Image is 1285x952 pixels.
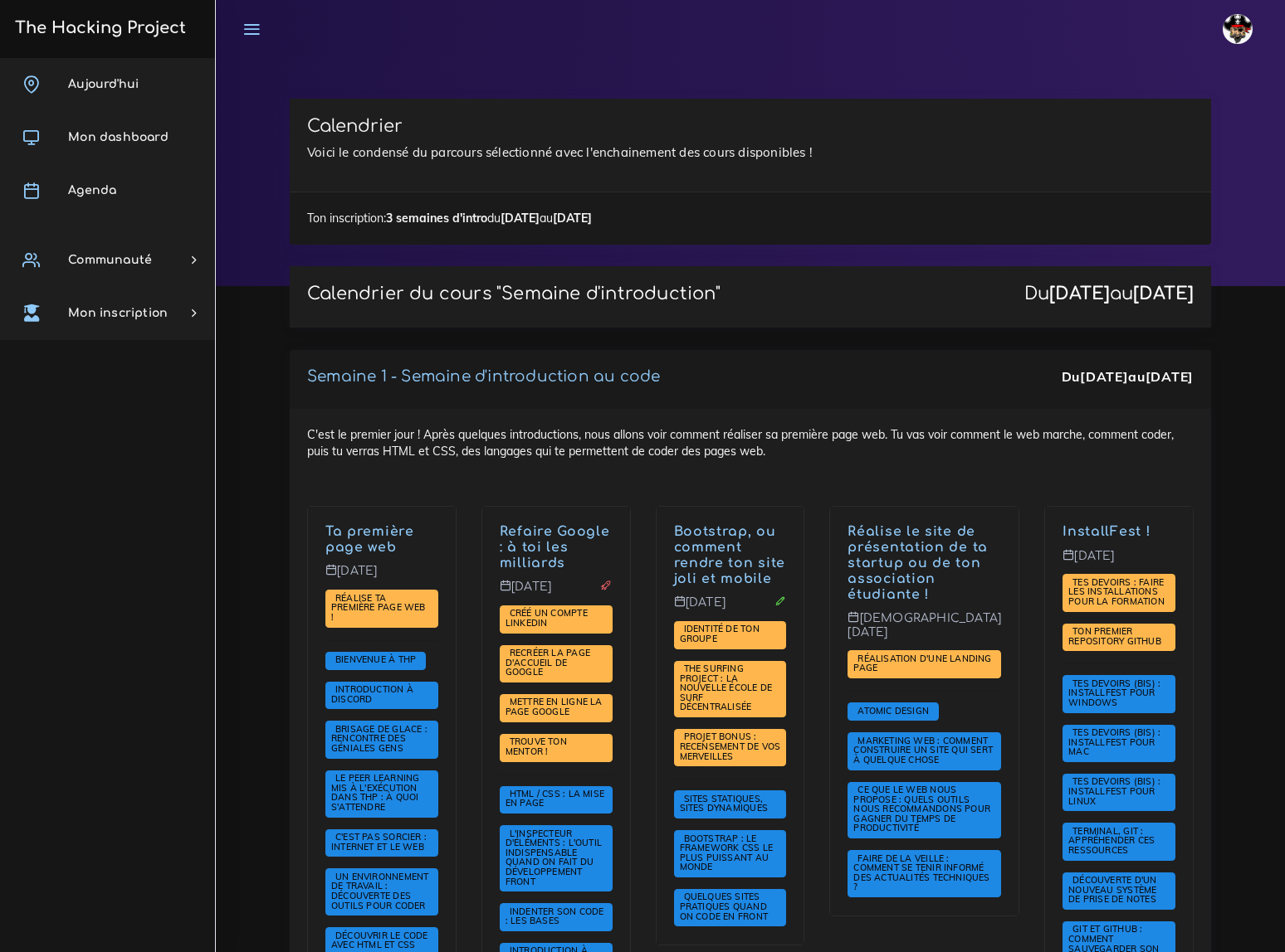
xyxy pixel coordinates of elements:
[680,731,781,761] span: PROJET BONUS : recensement de vos merveilles
[848,702,939,721] span: Tu vas voir comment penser composants quand tu fais des pages web.
[600,580,612,591] i: Projet à rendre ce jour-là
[68,131,169,143] span: Mon dashboard
[1062,367,1194,386] div: Du au
[325,524,438,556] p: C'est le premier jour ! Après quelques introductions, nous allons voir comment réaliser sa premiè...
[853,736,993,766] a: Marketing web : comment construire un site qui sert à quelque chose
[325,770,438,818] span: Nous verrons comment survivre avec notre pédagogie révolutionnaire
[325,524,414,555] a: Ta première page web
[506,789,604,810] a: HTML / CSS : la mise en page
[848,732,1001,770] span: Marketing web : comment construire un site qui sert à quelque chose
[1063,823,1175,860] span: Nous allons t'expliquer comment appréhender ces puissants outils.
[331,872,430,912] a: Un environnement de travail : découverte des outils pour coder
[1080,368,1128,385] strong: [DATE]
[331,683,413,705] span: Introduction à Discord
[1063,574,1175,611] span: Nous allons te donner des devoirs pour le weekend : faire en sorte que ton ordinateur soit prêt p...
[674,889,787,926] span: Pour avoir des sites jolis, ce n'est pas que du bon sens et du feeling. Il suffit d'utiliser quel...
[1068,625,1165,647] span: Ton premier repository GitHub
[1068,576,1169,607] span: Tes devoirs : faire les installations pour la formation
[1146,368,1194,385] strong: [DATE]
[1068,874,1160,905] span: Découverte d'un nouveau système de prise de notes
[331,653,420,665] span: Bienvenue à THP
[674,661,787,718] span: Tu vas devoir refaire la page d'accueil de The Surfing Project, une école de code décentralisée. ...
[331,832,428,853] a: C'est pas sorcier : internet et le web
[325,829,438,857] span: Nous allons voir ensemble comment internet marche, et comment fonctionne une page web quand tu cl...
[680,731,781,762] a: PROJET BONUS : recensement de vos merveilles
[506,828,602,887] span: L'inspecteur d'éléments : l'outil indispensable quand on fait du développement front
[848,611,1001,652] p: [DEMOGRAPHIC_DATA][DATE]
[1223,14,1253,44] img: avatar
[68,78,139,90] span: Aujourd'hui
[1068,875,1160,906] a: Découverte d'un nouveau système de prise de notes
[680,891,772,921] span: Quelques sites pratiques quand on code en front
[331,831,428,852] span: C'est pas sorcier : internet et le web
[500,524,610,571] a: Refaire Google : à toi les milliards
[1063,549,1175,576] p: [DATE]
[325,682,438,710] span: Pour cette session, nous allons utiliser Discord, un puissant outil de gestion de communauté. Nou...
[331,871,430,911] span: Un environnement de travail : découverte des outils pour coder
[848,782,1001,839] span: La première fois que j'ai découvert Zapier, ma vie a changé. Dans cette ressource, nous allons te...
[1068,826,1155,857] a: Terminal, Git : appréhender ces ressources
[331,930,428,952] a: Découvrir le code avec HTML et CSS
[501,211,540,226] strong: [DATE]
[853,852,989,893] a: Faire de la veille : comment se tenir informé des actualités techniques ?
[307,143,1194,163] p: Voici le condensé du parcours sélectionné avec l'enchainement des cours disponibles !
[1068,775,1160,806] span: Tes devoirs (bis) : Installfest pour Linux
[1063,774,1175,811] span: Il est temps de faire toutes les installations nécéssaire au bon déroulement de ta formation chez...
[680,833,773,873] a: Bootstrap : le framework CSS le plus puissant au monde
[10,19,186,37] h3: The Hacking Project
[848,850,1001,897] span: Maintenant que tu sais coder, nous allons te montrer quelques site sympathiques pour se tenir au ...
[307,116,1194,137] h3: Calendrier
[1068,726,1160,757] span: Tes devoirs (bis) : Installfest pour MAC
[506,736,567,757] span: Trouve ton mentor !
[506,697,603,718] a: Mettre en ligne la page Google
[506,647,590,678] span: Recréer la page d'accueil de Google
[553,211,592,226] strong: [DATE]
[506,608,588,629] a: Créé un compte LinkedIn
[331,654,420,666] a: Bienvenue à THP
[68,184,116,197] span: Agenda
[674,830,787,877] span: Tu vas voir comment faire marcher Bootstrap, le framework CSS le plus populaire au monde qui te p...
[500,786,613,814] span: Maintenant que tu sais faire des pages basiques, nous allons te montrer comment faire de la mise ...
[1049,284,1110,304] strong: [DATE]
[307,284,721,304] p: Calendrier du cours "Semaine d'introduction"
[325,564,438,590] p: [DATE]
[680,891,772,922] a: Quelques sites pratiques quand on code en front
[1063,524,1175,540] p: Journée InstallFest - Git & Github
[853,653,991,674] span: Réalisation d'une landing page
[500,580,613,606] p: [DATE]
[1063,675,1175,712] span: Nous allons te montrer comment mettre en place WSL 2 sur ton ordinateur Windows 10. Ne le fait pa...
[386,211,487,226] strong: 3 semaines d'intro
[853,784,990,834] a: Ce que le web nous propose : quels outils nous recommandons pour gagner du temps de productivité
[680,793,772,814] span: Sites statiques, sites dynamiques
[290,192,1211,244] div: Ton inscription: du au
[307,368,660,385] a: Semaine 1 - Semaine d'introduction au code
[506,906,604,928] a: Indenter son code : les bases
[325,868,438,916] span: Comment faire pour coder son premier programme ? Nous allons te montrer les outils pour pouvoir f...
[1024,284,1194,304] div: Du au
[1063,624,1175,652] span: Pour ce projet, nous allons te proposer d'utiliser ton nouveau terminal afin de faire marcher Git...
[1068,776,1160,807] a: Tes devoirs (bis) : Installfest pour Linux
[68,307,168,319] span: Mon inscription
[325,721,438,758] span: THP est avant tout un aventure humaine avec des rencontres. Avant de commencer nous allons te dem...
[331,723,428,754] span: Brisage de glace : rencontre des géniales gens
[331,773,419,814] a: Le Peer learning mis à l'exécution dans THP : à quoi s'attendre
[325,652,426,670] span: Salut à toi et bienvenue à The Hacking Project. Que tu sois avec nous pour 3 semaines, 12 semaine...
[506,788,604,809] span: HTML / CSS : la mise en page
[680,794,772,815] a: Sites statiques, sites dynamiques
[500,694,613,722] span: Utilise tout ce que tu as vu jusqu'à présent pour faire profiter à la terre entière de ton super ...
[680,623,760,644] span: Identité de ton groupe
[500,734,613,762] span: Nous allons te demander de trouver la personne qui va t'aider à faire la formation dans les meill...
[853,784,990,833] span: Ce que le web nous propose : quels outils nous recommandons pour gagner du temps de productivité
[68,254,152,266] span: Communauté
[506,607,588,629] span: Créé un compte LinkedIn
[1068,626,1165,648] a: Ton premier repository GitHub
[506,696,603,717] span: Mettre en ligne la page Google
[774,595,786,607] i: Corrections cette journée là
[331,930,428,951] span: Découvrir le code avec HTML et CSS
[853,705,933,716] a: Atomic Design
[1063,524,1151,539] a: InstallFest !
[506,736,567,758] a: Trouve ton mentor !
